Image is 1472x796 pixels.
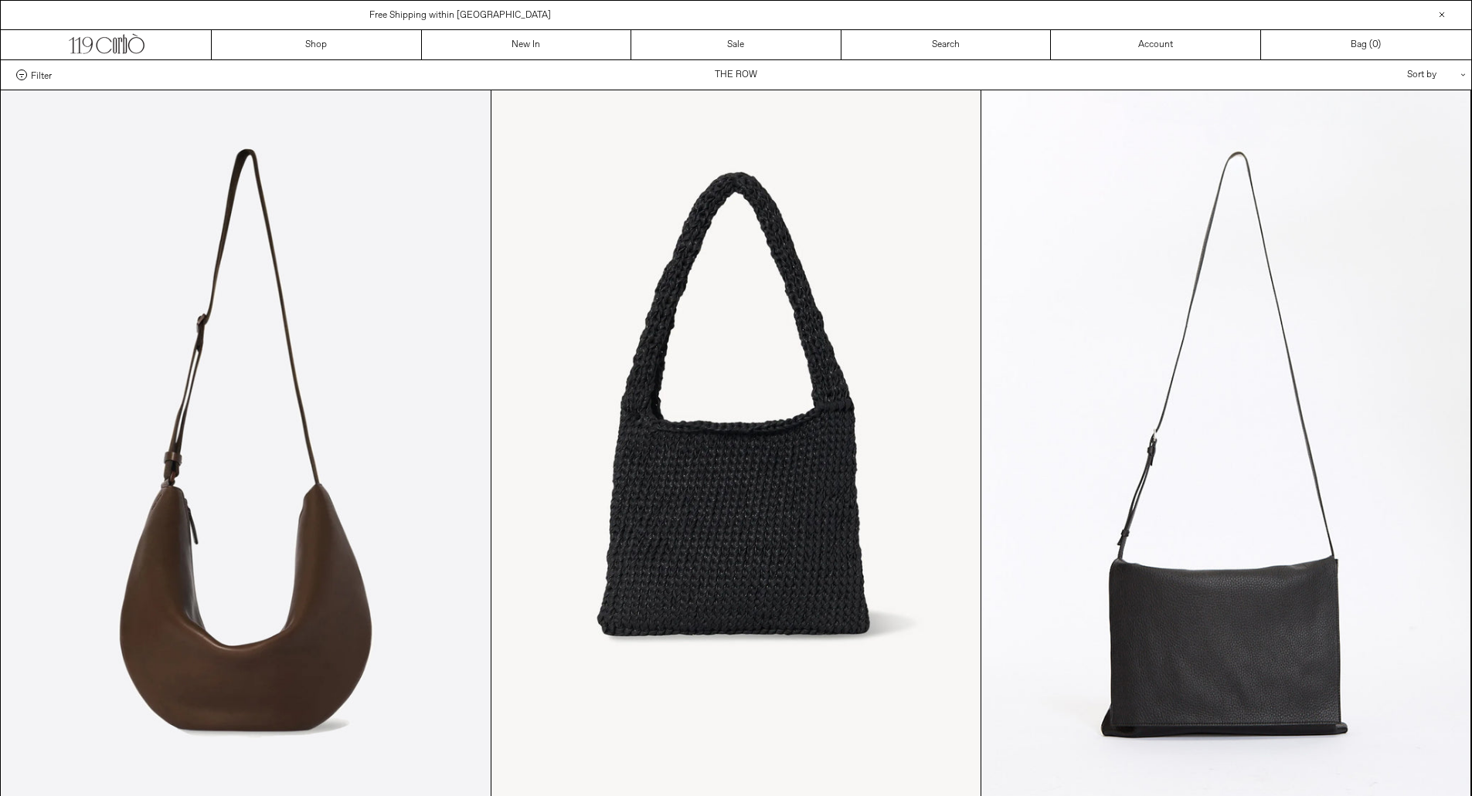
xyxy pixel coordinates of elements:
a: Bag () [1261,30,1471,59]
span: 0 [1372,39,1378,51]
a: Shop [212,30,422,59]
a: Free Shipping within [GEOGRAPHIC_DATA] [369,9,551,22]
div: Sort by [1317,60,1456,90]
a: New In [422,30,632,59]
a: Search [841,30,1052,59]
span: Filter [31,69,52,80]
a: Account [1051,30,1261,59]
a: Sale [631,30,841,59]
span: ) [1372,38,1381,52]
